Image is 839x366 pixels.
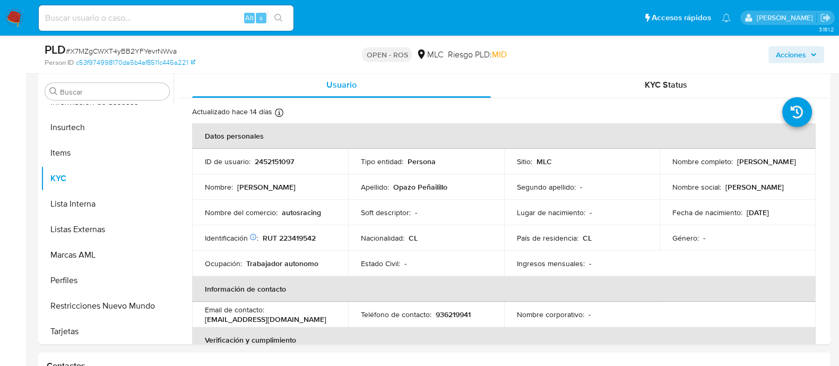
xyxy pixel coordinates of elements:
[205,208,278,217] p: Nombre del comercio :
[76,58,195,67] a: c53f974998170da5b4af8511c445a221
[589,310,591,319] p: -
[205,305,264,314] p: Email de contacto :
[267,11,289,25] button: search-icon
[192,276,816,302] th: Información de contacto
[590,208,592,217] p: -
[672,233,699,243] p: Género :
[361,233,404,243] p: Nacionalidad :
[361,182,389,192] p: Apellido :
[41,242,174,268] button: Marcas AML
[725,182,784,192] p: [PERSON_NAME]
[737,157,795,166] p: [PERSON_NAME]
[205,259,242,268] p: Ocupación :
[45,58,74,67] b: Person ID
[415,208,417,217] p: -
[776,46,806,63] span: Acciones
[260,13,263,23] span: s
[517,310,584,319] p: Nombre corporativo :
[361,259,400,268] p: Estado Civil :
[49,87,58,96] button: Buscar
[282,208,321,217] p: autosracing
[39,11,293,25] input: Buscar usuario o caso...
[361,157,403,166] p: Tipo entidad :
[41,166,174,191] button: KYC
[517,208,585,217] p: Lugar de nacimiento :
[768,46,824,63] button: Acciones
[703,233,705,243] p: -
[45,41,66,58] b: PLD
[41,115,174,140] button: Insurtech
[404,259,406,268] p: -
[205,157,250,166] p: ID de usuario :
[818,25,834,33] span: 3.161.2
[41,217,174,242] button: Listas Externas
[672,182,721,192] p: Nombre social :
[263,233,316,243] p: RUT 223419542
[205,314,326,324] p: [EMAIL_ADDRESS][DOMAIN_NAME]
[246,259,318,268] p: Trabajador autonomo
[362,47,412,62] p: OPEN - ROS
[255,157,294,166] p: 2452151097
[583,233,592,243] p: CL
[41,293,174,319] button: Restricciones Nuevo Mundo
[66,46,177,56] span: # X7MZgCWXT4yBB2YFYevrNWva
[517,259,585,268] p: Ingresos mensuales :
[41,319,174,344] button: Tarjetas
[326,79,357,91] span: Usuario
[589,259,591,268] p: -
[491,48,506,61] span: MID
[205,182,233,192] p: Nombre :
[517,157,532,166] p: Sitio :
[672,157,733,166] p: Nombre completo :
[416,49,443,61] div: MLC
[205,233,258,243] p: Identificación :
[237,182,296,192] p: [PERSON_NAME]
[41,268,174,293] button: Perfiles
[245,13,254,23] span: Alt
[517,182,576,192] p: Segundo apellido :
[580,182,582,192] p: -
[192,123,816,149] th: Datos personales
[60,87,165,97] input: Buscar
[361,208,411,217] p: Soft descriptor :
[192,327,816,353] th: Verificación y cumplimiento
[672,208,742,217] p: Fecha de nacimiento :
[436,310,471,319] p: 936219941
[537,157,552,166] p: MLC
[408,157,436,166] p: Persona
[652,12,711,23] span: Accesos rápidos
[820,12,831,23] a: Salir
[747,208,769,217] p: [DATE]
[517,233,578,243] p: País de residencia :
[645,79,687,91] span: KYC Status
[447,49,506,61] span: Riesgo PLD:
[41,140,174,166] button: Items
[192,107,272,117] p: Actualizado hace 14 días
[722,13,731,22] a: Notificaciones
[756,13,816,23] p: aline.magdaleno@mercadolibre.com
[361,310,431,319] p: Teléfono de contacto :
[409,233,418,243] p: CL
[41,191,174,217] button: Lista Interna
[393,182,447,192] p: Opazo Peñailillo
